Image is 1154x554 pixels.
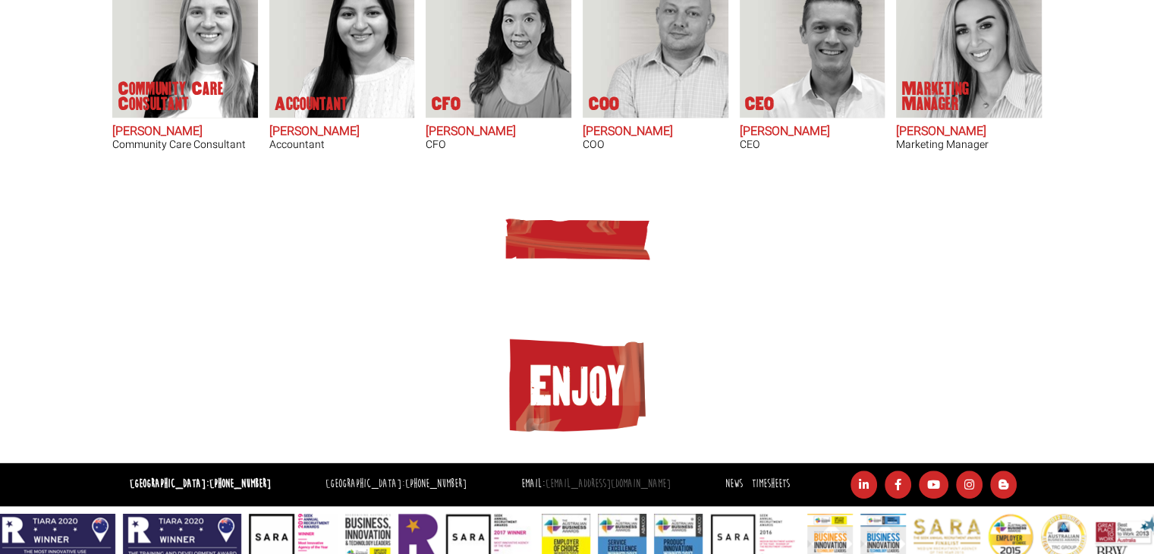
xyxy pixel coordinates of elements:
h2: [PERSON_NAME] [269,125,415,139]
h3: COO [583,139,728,150]
p: Accountant [275,96,347,112]
h3: Accountant [269,139,415,150]
a: [PHONE_NUMBER] [209,477,271,491]
h2: [PERSON_NAME] [583,125,728,139]
h3: Community Care Consultant [112,139,258,150]
h2: [PERSON_NAME] [740,125,885,139]
h2: [PERSON_NAME] [896,125,1042,139]
p: CEO [745,96,774,112]
p: Marketing Manager [902,81,1024,112]
h3: Marketing Manager [896,139,1042,150]
h3: CFO [426,139,571,150]
a: [EMAIL_ADDRESS][DOMAIN_NAME] [546,477,671,491]
p: Community Care Consultant [118,81,240,112]
p: CFO [432,96,461,112]
h2: [PERSON_NAME] [426,125,571,139]
p: COO [589,96,619,112]
li: [GEOGRAPHIC_DATA]: [322,474,470,496]
h2: [PERSON_NAME] [112,125,258,139]
li: Email: [517,474,674,496]
a: Timesheets [752,477,790,491]
a: News [725,477,743,491]
a: [PHONE_NUMBER] [405,477,467,491]
h3: CEO [740,139,885,150]
strong: [GEOGRAPHIC_DATA]: [130,477,271,491]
